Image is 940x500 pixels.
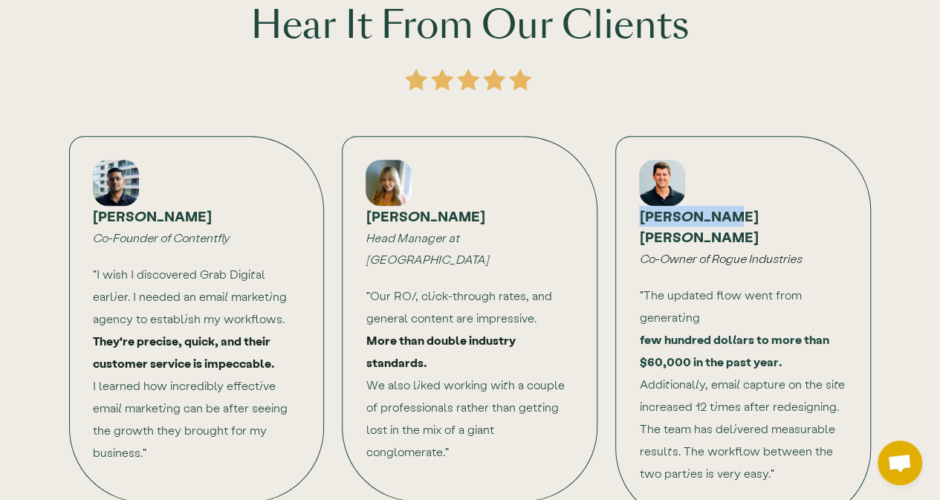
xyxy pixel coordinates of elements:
strong: [PERSON_NAME] [366,207,484,224]
img: We've had success with our clients digital marketing strategy [509,68,531,91]
img: We've had success with our clients digital marketing strategy [431,68,453,91]
div: "Our ROI, click-through rates, and general content are impressive. We also liked working with a c... [366,285,574,463]
strong: They're precise, quick, and their customer service is impeccable. [93,334,275,370]
em: Head Manager at [GEOGRAPHIC_DATA] [366,230,489,266]
div: "I wish I discovered Grab Digital earlier. I needed an email marketing agency to establish my wor... [93,263,301,464]
strong: [PERSON_NAME] [93,207,212,224]
h2: Hear It From Our Clients [250,4,690,46]
div: John Thomas, CoFounder of Contentfly [93,160,139,206]
img: We've had success with our clients digital marketing strategy [405,68,427,91]
em: Co-Founder of Contentfly [93,230,230,244]
img: We've had success with our clients digital marketing strategy [457,68,479,91]
strong: [PERSON_NAME] [PERSON_NAME] [639,207,758,245]
div: Dayeon Chung, Marketing Director at Easyhello [639,160,685,206]
div: Open chat [878,441,922,485]
strong: More than double industry standards. [366,333,515,369]
div: "The updated flow went from generating Additionally, email capture on the site increased 12 times... [639,284,847,484]
img: We've had success with our clients digital marketing strategy [483,68,505,91]
em: Co-Owner of Rogue Industries [639,251,802,265]
div: Dayeon Chung, Marketing Director at Easyhello [366,160,412,206]
strong: few hundred dollars to more than $60,000 in the past year. [639,328,847,373]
